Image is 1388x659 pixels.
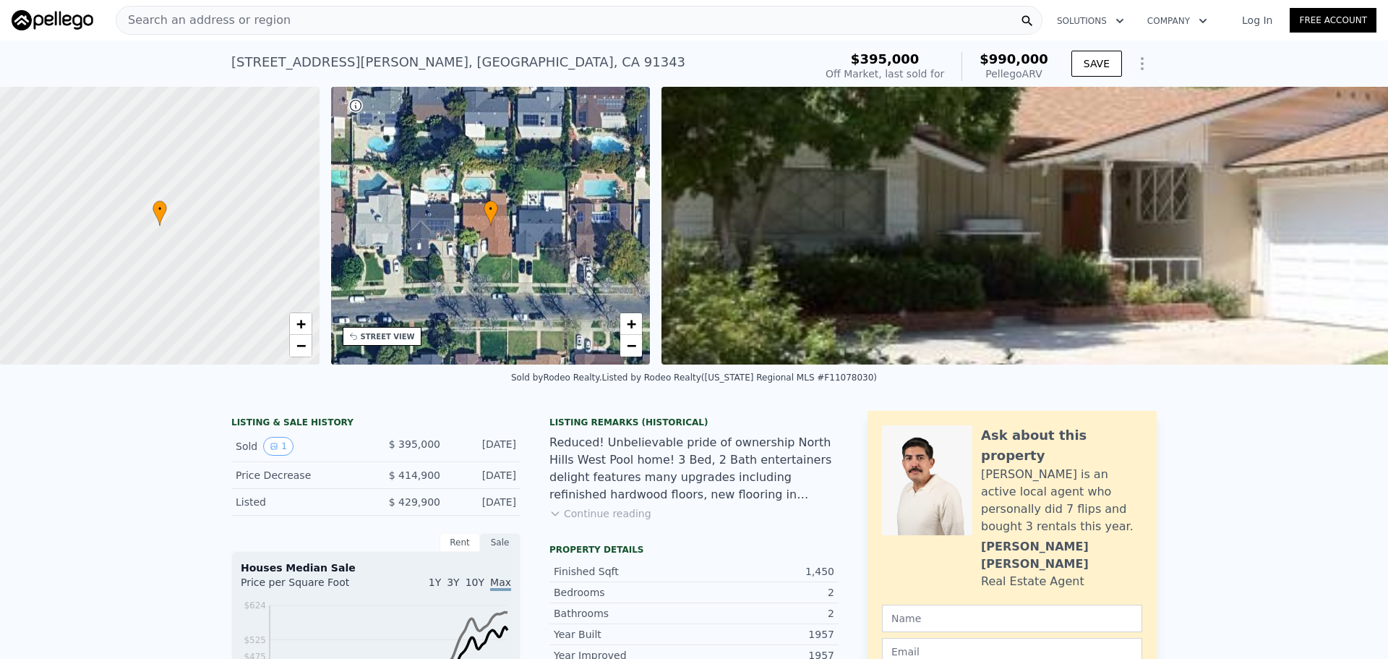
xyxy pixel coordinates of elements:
div: [DATE] [452,495,516,509]
button: View historical data [263,437,294,456]
a: Zoom in [620,313,642,335]
div: Price per Square Foot [241,575,376,598]
span: + [296,315,305,333]
a: Log In [1225,13,1290,27]
span: $395,000 [851,51,920,67]
div: Listed by Rodeo Realty ([US_STATE] Regional MLS #F11078030) [602,373,878,383]
div: Rent [440,533,480,552]
div: 1,450 [694,564,834,579]
span: Max [490,577,511,591]
span: − [627,336,636,354]
span: $ 414,900 [389,469,440,481]
div: [DATE] [452,437,516,456]
button: Continue reading [549,506,651,521]
div: Ask about this property [981,425,1142,466]
div: Sale [480,533,520,552]
span: − [296,336,305,354]
span: 3Y [447,577,459,588]
button: SAVE [1071,51,1122,77]
input: Name [882,605,1142,632]
div: Price Decrease [236,468,364,482]
a: Zoom out [620,335,642,357]
span: 1Y [429,577,441,588]
div: 2 [694,606,834,621]
div: [PERSON_NAME] is an active local agent who personally did 7 flips and bought 3 rentals this year. [981,466,1142,535]
span: 10Y [466,577,484,588]
div: 2 [694,585,834,600]
div: [DATE] [452,468,516,482]
div: Houses Median Sale [241,561,511,575]
img: Pellego [12,10,93,30]
div: LISTING & SALE HISTORY [231,417,520,431]
div: Listed [236,495,364,509]
div: Sold by Rodeo Realty . [511,373,602,383]
tspan: $624 [244,600,266,611]
a: Zoom out [290,335,312,357]
span: Search an address or region [116,12,291,29]
span: $ 429,900 [389,496,440,508]
button: Show Options [1128,49,1157,78]
tspan: $525 [244,635,266,645]
div: Listing Remarks (Historical) [549,417,839,428]
span: $ 395,000 [389,438,440,450]
div: [STREET_ADDRESS][PERSON_NAME] , [GEOGRAPHIC_DATA] , CA 91343 [231,52,685,72]
div: • [153,200,167,226]
div: [PERSON_NAME] [PERSON_NAME] [981,538,1142,573]
div: Year Built [554,627,694,642]
div: Property details [549,544,839,556]
div: • [484,200,498,226]
div: STREET VIEW [361,331,415,342]
button: Company [1136,8,1219,34]
div: Finished Sqft [554,564,694,579]
span: • [153,203,167,216]
button: Solutions [1045,8,1136,34]
a: Zoom in [290,313,312,335]
a: Free Account [1290,8,1376,33]
div: Sold [236,437,364,456]
div: Bedrooms [554,585,694,600]
span: $990,000 [980,51,1048,67]
div: 1957 [694,627,834,642]
span: + [627,315,636,333]
span: • [484,203,498,216]
div: Pellego ARV [980,67,1048,81]
div: Off Market, last sold for [826,67,944,81]
div: Bathrooms [554,606,694,621]
div: Real Estate Agent [981,573,1084,590]
div: Reduced! Unbelievable pride of ownership North Hills West Pool home! 3 Bed, 2 Bath entertainers d... [549,434,839,503]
